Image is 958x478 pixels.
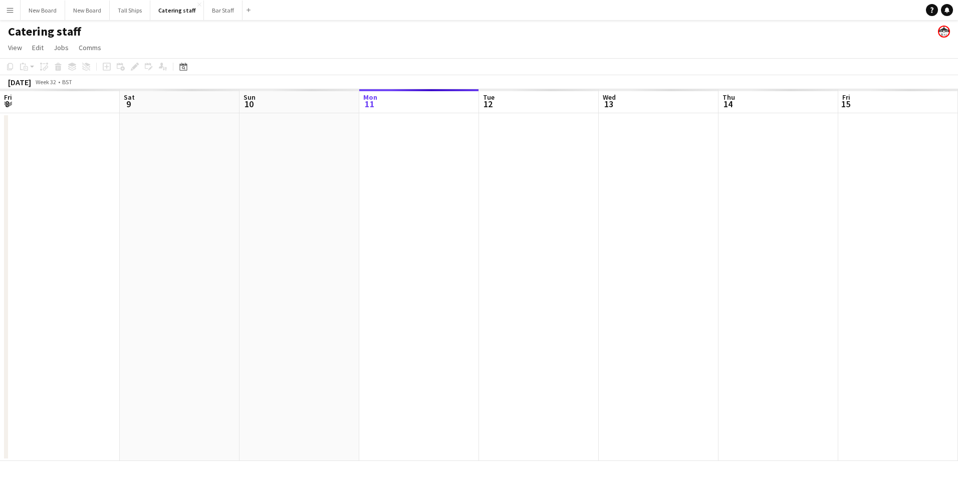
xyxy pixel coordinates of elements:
button: Tall Ships [110,1,150,20]
h1: Catering staff [8,24,81,39]
a: Jobs [50,41,73,54]
span: 9 [122,98,135,110]
span: Tue [483,93,495,102]
span: Thu [723,93,735,102]
button: Bar Staff [204,1,243,20]
span: 13 [601,98,616,110]
div: [DATE] [8,77,31,87]
button: Catering staff [150,1,204,20]
span: Fri [842,93,850,102]
div: BST [62,78,72,86]
button: New Board [21,1,65,20]
a: Comms [75,41,105,54]
app-user-avatar: Beach Ballroom [938,26,950,38]
span: Mon [363,93,377,102]
span: View [8,43,22,52]
span: Week 32 [33,78,58,86]
a: View [4,41,26,54]
span: 15 [841,98,850,110]
span: 8 [3,98,12,110]
button: New Board [65,1,110,20]
span: Wed [603,93,616,102]
span: 11 [362,98,377,110]
span: 10 [242,98,256,110]
span: 12 [482,98,495,110]
span: Sun [244,93,256,102]
span: Sat [124,93,135,102]
span: Fri [4,93,12,102]
span: Comms [79,43,101,52]
span: Edit [32,43,44,52]
span: 14 [721,98,735,110]
span: Jobs [54,43,69,52]
a: Edit [28,41,48,54]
